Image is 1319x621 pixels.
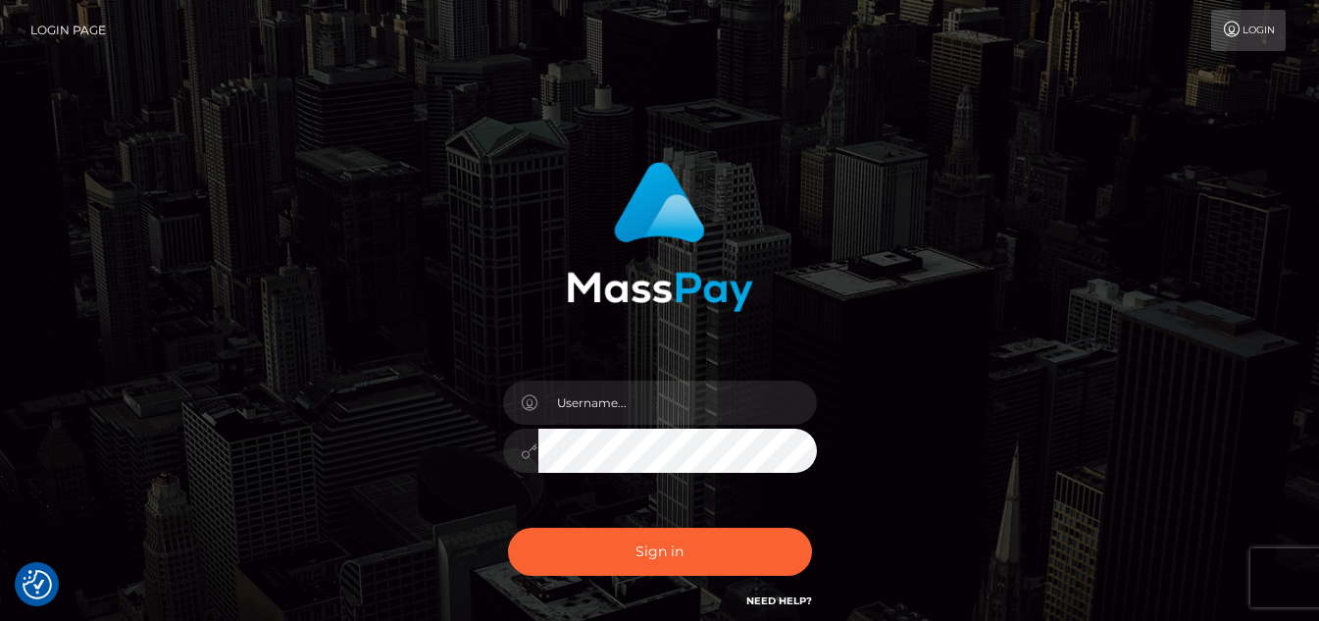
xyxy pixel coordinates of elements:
a: Need Help? [746,595,812,607]
a: Login [1211,10,1286,51]
a: Login Page [30,10,106,51]
img: Revisit consent button [23,570,52,599]
input: Username... [538,381,817,425]
button: Consent Preferences [23,570,52,599]
img: MassPay Login [567,162,753,312]
button: Sign in [508,528,812,576]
